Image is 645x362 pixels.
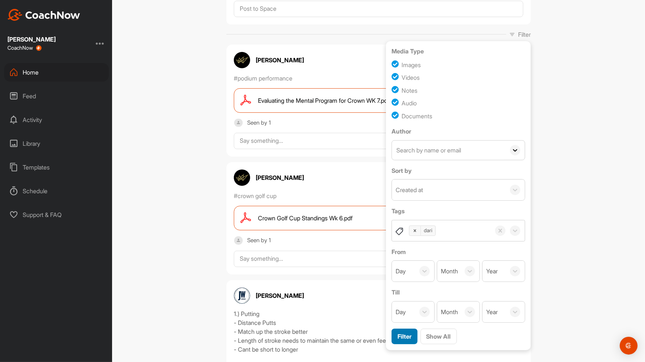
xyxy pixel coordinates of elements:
span: Crown Golf Cup Standings Wk 6.pdf [258,214,353,223]
div: dari [421,224,435,236]
label: Sort by [392,166,525,175]
label: From [392,247,525,256]
div: Month [441,267,458,276]
div: Audio [402,99,417,108]
p: [PERSON_NAME] [256,291,304,300]
p: Filter [518,30,531,39]
button: Show All [420,329,457,345]
label: Media Type [392,47,525,56]
p: #crown golf cup [234,191,276,200]
div: Seen by 1 [247,236,271,245]
div: Open Intercom Messenger [620,337,638,355]
div: [PERSON_NAME] [7,36,56,42]
div: Day [396,267,406,276]
div: Seen by 1 [247,118,271,128]
img: square_default-ef6cabf814de5a2bf16c804365e32c732080f9872bdf737d349900a9daf73cf9.png [234,236,243,245]
label: Author [392,127,525,136]
span: Show All [426,333,451,340]
p: [PERSON_NAME] [256,173,304,182]
span: Filter [397,333,412,340]
a: Crown Golf Cup Standings Wk 6.pdf [234,206,523,230]
p: #podium performance [234,74,292,83]
div: Created at [396,185,423,194]
img: avatar [234,287,250,304]
div: Year [486,267,498,276]
span: Evaluating the Mental Program for Crown WK 7.pdf [258,96,389,105]
label: Tags [392,207,525,215]
p: [PERSON_NAME] [256,56,304,65]
div: Month [441,307,458,316]
img: square_default-ef6cabf814de5a2bf16c804365e32c732080f9872bdf737d349900a9daf73cf9.png [234,118,243,128]
div: Videos [402,73,420,82]
a: Evaluating the Mental Program for Crown WK 7.pdf [234,88,523,113]
div: Support & FAQ [4,205,109,224]
div: Year [486,307,498,316]
div: Documents [402,112,432,121]
img: avatar [234,52,250,68]
div: Day [396,307,406,316]
input: Search by name or email [392,141,505,160]
label: Till [392,288,525,297]
button: Filter [392,329,418,345]
div: Notes [402,86,418,95]
div: Templates [4,158,109,177]
div: Activity [4,111,109,129]
img: CoachNow [7,9,80,21]
div: Feed [4,87,109,105]
img: avatar [234,170,250,186]
div: CoachNow [7,45,42,51]
div: Home [4,63,109,82]
div: Library [4,134,109,153]
div: Schedule [4,182,109,200]
div: Images [402,60,421,69]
